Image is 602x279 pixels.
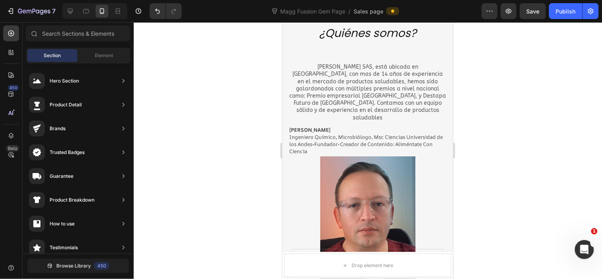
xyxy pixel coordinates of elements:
p: 7 [52,6,56,16]
div: Trusted Badges [50,148,85,156]
div: Product Detail [50,101,82,109]
span: 1 [591,228,598,235]
span: Magg Fussion Gem Page [279,7,347,15]
span: Browse Library [56,262,91,269]
div: Testimonials [50,244,78,252]
span: Section [44,52,61,59]
div: Beta [6,145,19,152]
input: Search Sections & Elements [26,25,131,41]
div: Publish [556,7,576,15]
iframe: Intercom live chat [575,240,594,259]
iframe: Design area [283,22,453,279]
span: Element [95,52,113,59]
button: Publish [549,3,583,19]
button: Save [520,3,546,19]
button: 7 [3,3,59,19]
img: gempages_578658871954899687-ce29ff2f-3507-48b3-8e4e-69a77cc235f4.png [38,134,133,261]
div: 450 [94,262,110,270]
div: Drop element here [69,240,111,246]
div: 450 [8,85,19,91]
span: Save [527,8,540,15]
div: Hero Section [50,77,79,85]
span: / [348,7,350,15]
div: Product Breakdown [50,196,94,204]
span: Sales page [354,7,383,15]
div: Guarantee [50,172,73,180]
div: Brands [50,125,65,133]
button: Browse Library450 [27,259,129,273]
div: How to use [50,220,75,228]
div: Undo/Redo [150,3,182,19]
